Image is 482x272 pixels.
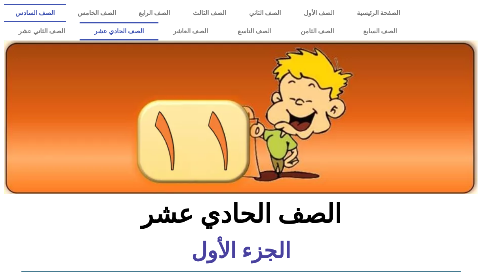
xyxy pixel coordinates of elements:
[66,4,128,22] a: الصف الخامس
[349,22,412,40] a: الصف السابع
[223,22,286,40] a: الصف التاسع
[110,240,372,262] h6: الجزء الأول
[238,4,292,22] a: الصف الثاني
[292,4,346,22] a: الصف الأول
[4,22,80,40] a: الصف الثاني عشر
[80,22,158,40] a: الصف الحادي عشر
[158,22,223,40] a: الصف العاشر
[181,4,238,22] a: الصف الثالث
[110,199,372,230] h2: الصف الحادي عشر
[4,4,66,22] a: الصف السادس
[127,4,181,22] a: الصف الرابع
[345,4,412,22] a: الصفحة الرئيسية
[286,22,349,40] a: الصف الثامن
